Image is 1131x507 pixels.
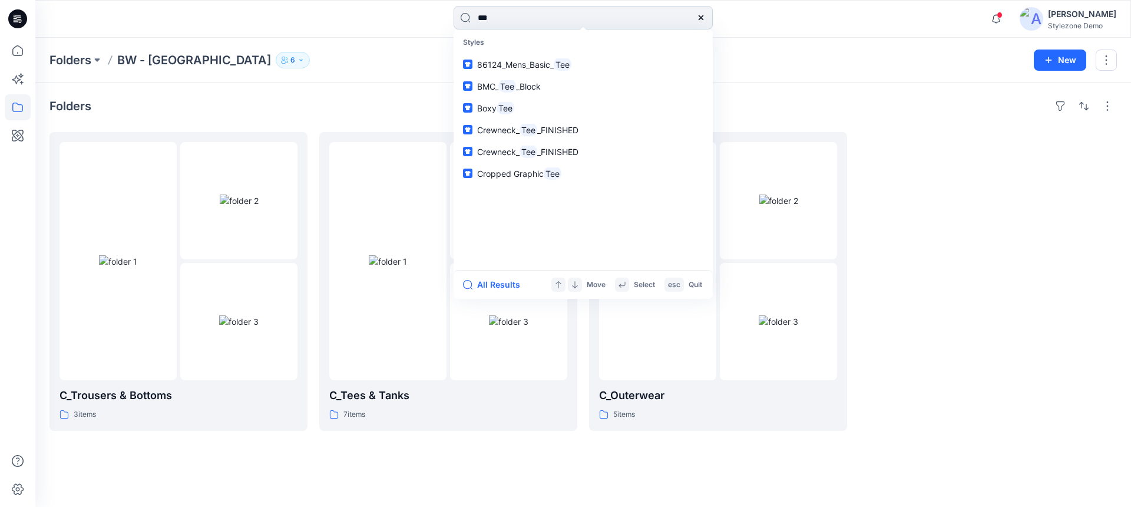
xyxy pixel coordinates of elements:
span: _FINISHED [537,147,578,157]
mark: Tee [520,123,537,137]
a: Crewneck_Tee_FINISHED [456,119,710,141]
span: BMC_ [477,81,498,91]
a: BMC_Tee_Block [456,75,710,97]
p: 7 items [343,409,365,421]
span: Crewneck_ [477,147,520,157]
a: 86124_Mens_Basic_Tee [456,54,710,75]
p: 5 items [613,409,635,421]
a: folder 1folder 2folder 3C_Outerwear5items [589,132,847,431]
img: folder 2 [220,195,259,207]
p: 3 items [74,409,96,421]
p: Quit [689,279,702,291]
a: Cropped GraphicTee [456,163,710,185]
p: esc [668,279,680,291]
a: folder 1folder 2folder 3C_Tees & Tanks7items [319,132,577,431]
span: Cropped Graphic [477,169,544,179]
a: Folders [49,52,91,68]
p: 6 [290,54,295,67]
p: C_Tees & Tanks [329,387,567,404]
span: 86124_Mens_Basic_ [477,60,554,70]
mark: Tee [554,58,571,71]
mark: Tee [544,167,561,180]
img: folder 3 [219,315,259,328]
button: 6 [276,52,310,68]
span: _Block [516,81,541,91]
a: Crewneck_Tee_FINISHED [456,141,710,163]
p: Select [634,279,655,291]
mark: Tee [497,101,514,115]
a: BoxyTee [456,97,710,119]
p: BW - [GEOGRAPHIC_DATA] [117,52,271,68]
img: folder 1 [99,255,137,268]
span: _FINISHED [537,125,578,135]
span: Crewneck_ [477,125,520,135]
button: All Results [463,278,528,292]
mark: Tee [498,80,516,93]
p: Move [587,279,606,291]
div: [PERSON_NAME] [1048,7,1116,21]
p: C_Trousers & Bottoms [59,387,297,404]
div: Stylezone Demo [1048,21,1116,30]
a: folder 1folder 2folder 3C_Trousers & Bottoms3items [49,132,307,431]
img: avatar [1020,7,1043,31]
img: folder 3 [489,315,528,328]
img: folder 1 [369,255,407,268]
mark: Tee [520,145,537,159]
img: folder 2 [759,195,798,207]
img: folder 3 [759,315,798,328]
button: New [1034,50,1086,71]
span: Boxy [477,103,497,113]
p: C_Outerwear [599,387,837,404]
p: Styles [456,32,710,54]
h4: Folders [49,99,91,113]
